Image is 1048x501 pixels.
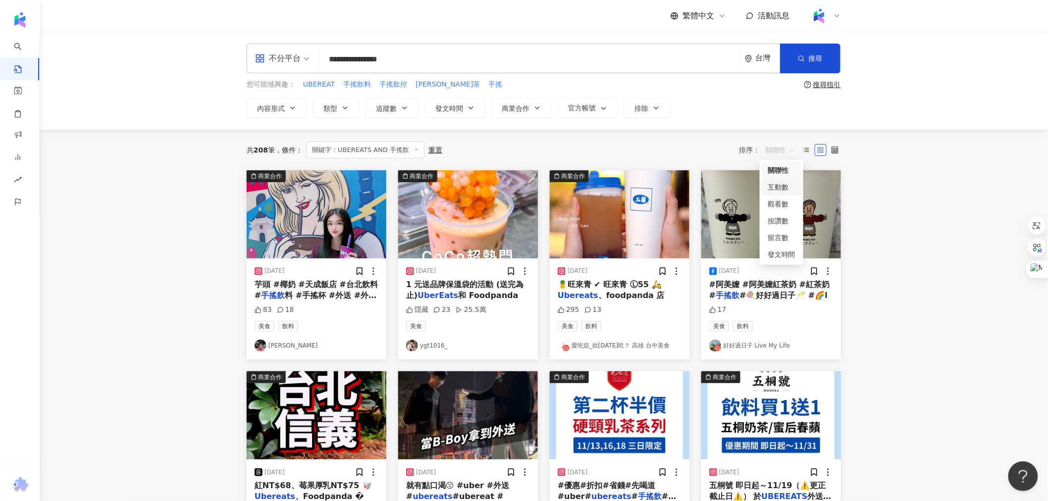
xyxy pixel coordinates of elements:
[425,98,485,118] button: 發文時間
[323,104,337,112] span: 類型
[491,98,552,118] button: 商業合作
[558,305,579,315] div: 295
[810,6,829,25] img: Kolr%20app%20icon%20%281%29.png
[413,492,452,501] mark: ubereats
[247,170,386,258] img: post-image
[313,98,360,118] button: 類型
[416,468,436,477] div: [DATE]
[758,11,789,20] span: 活動訊息
[745,55,752,62] span: environment
[739,142,800,158] div: 排序：
[258,171,282,181] div: 商業合作
[768,199,795,209] div: 觀看數
[550,371,689,459] img: post-image
[415,79,480,90] button: [PERSON_NAME]茶
[418,291,458,300] mark: UberEats
[762,492,808,501] mark: UBEREATS
[258,372,282,382] div: 商業合作
[762,246,801,263] div: 發文時間
[739,291,828,300] span: #🍭好好過日子🥂 #🌈l
[701,170,841,258] img: post-image
[12,12,28,28] img: logo icon
[709,305,727,315] div: 17
[255,280,378,300] span: 芋頭 #椰奶 #天成飯店 #台北飲料 #
[398,170,538,258] img: post-image
[1008,461,1038,491] iframe: Help Scout Beacon - Open
[780,44,840,73] button: 搜尋
[488,79,503,90] button: 手搖
[709,481,826,501] span: 五桐號 即日起～11/19（⚠️更正截止日⚠️） 於
[247,146,275,154] div: 共 筆
[406,305,428,315] div: 隱藏
[433,305,451,315] div: 23
[598,291,665,300] span: 、foodpanda 店
[762,179,801,196] div: 互動數
[719,468,739,477] div: [DATE]
[376,104,397,112] span: 追蹤數
[435,104,463,112] span: 發文時間
[709,321,729,332] span: 美食
[762,196,801,212] div: 觀看數
[10,477,30,493] img: chrome extension
[398,371,538,459] img: post-image
[416,80,480,90] span: [PERSON_NAME]茶
[278,321,298,332] span: 飲料
[416,267,436,275] div: [DATE]
[255,291,376,311] span: 料 #手搖杯 #外送 #外送服務
[406,340,418,351] img: KOL Avatar
[550,170,689,258] button: 商業合作
[366,98,419,118] button: 追蹤數
[456,305,486,315] div: 25.5萬
[634,104,648,112] span: 排除
[550,371,689,459] button: 商業合作
[755,54,780,62] div: 台灣
[561,171,585,181] div: 商業合作
[716,291,739,300] mark: 手搖飲
[307,142,424,158] span: 關鍵字：UBEREATS AND 手搖飲
[768,182,795,193] div: 互動數
[591,492,631,501] mark: ubereats
[247,170,386,258] button: 商業合作
[701,371,841,459] button: 商業合作
[768,232,795,243] div: 留言數
[502,104,529,112] span: 商業合作
[762,212,801,229] div: 按讚數
[247,98,307,118] button: 內容形式
[458,291,518,300] span: 和 Foodpanda
[768,165,795,176] div: 關聯性
[701,371,841,459] img: post-image
[247,371,386,459] button: 商業合作
[406,321,426,332] span: 美食
[453,492,504,501] span: #ubereat #
[247,80,295,90] span: 您可能感興趣：
[558,291,598,300] mark: Ubereats
[406,481,509,501] span: 就有點口渴😗 #uber #外送 #
[558,321,577,332] span: 美食
[558,481,656,501] span: #優惠#折扣#省錢#先喝道#uber#
[558,340,570,351] img: KOL Avatar
[558,98,618,118] button: 官方帳號
[768,215,795,226] div: 按讚數
[709,340,721,351] img: KOL Avatar
[489,80,503,90] span: 手搖
[255,340,378,351] a: KOL Avatar[PERSON_NAME]
[558,280,662,289] span: 🍍旺來青 ✔︎ 旺來青 Ⓛ55 🛵
[568,104,596,112] span: 官方帳號
[379,80,407,90] span: 手搖飲控
[709,340,833,351] a: KOL Avatar好好過日子 Live My Life
[264,468,285,477] div: [DATE]
[255,53,265,63] span: appstore
[709,280,830,300] span: #阿美嬤 #阿美嬤紅茶奶 #紅茶奶 #
[254,146,268,154] span: 208
[762,162,801,179] div: 關聯性
[813,81,841,89] div: 搜尋指引
[568,468,588,477] div: [DATE]
[257,104,285,112] span: 內容形式
[682,10,714,21] span: 繁體中文
[264,267,285,275] div: [DATE]
[406,340,530,351] a: KOL Avatarygt1016_
[406,280,524,300] span: 1 元送品牌保溫袋的活動 (送完為止)
[398,170,538,258] button: 商業合作
[255,305,272,315] div: 83
[295,492,364,501] span: 、Foodpanda �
